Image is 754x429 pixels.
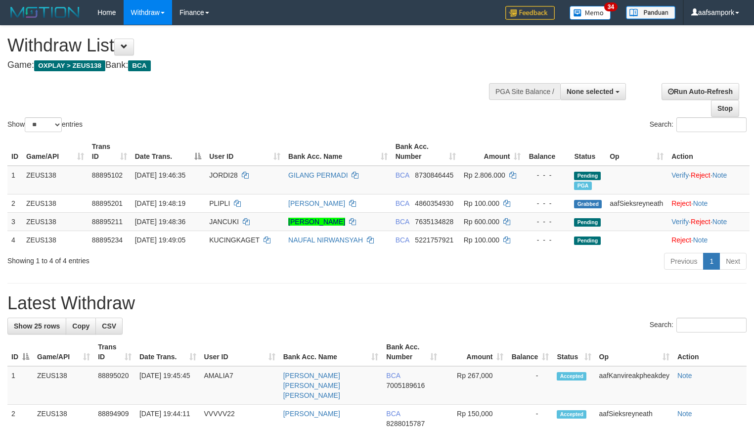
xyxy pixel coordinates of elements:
th: Date Trans.: activate to sort column ascending [135,338,200,366]
span: JORDI28 [209,171,238,179]
div: - - - [529,217,566,227]
span: Accepted [557,410,586,419]
a: Note [693,199,708,207]
th: Op: activate to sort column ascending [606,138,667,166]
div: PGA Site Balance / [489,83,560,100]
input: Search: [676,318,747,333]
span: None selected [567,88,614,95]
th: Balance [525,138,570,166]
div: - - - [529,170,566,180]
th: Status: activate to sort column ascending [553,338,595,366]
th: Status [570,138,606,166]
a: [PERSON_NAME] [288,199,345,207]
th: Amount: activate to sort column ascending [460,138,525,166]
a: Copy [66,318,96,334]
a: GILANG PERMADI [288,171,348,179]
span: Grabbed [574,200,602,208]
a: Show 25 rows [7,318,66,334]
a: Reject [691,218,710,226]
select: Showentries [25,117,62,132]
label: Search: [650,117,747,132]
td: · [667,194,750,212]
th: Bank Acc. Name: activate to sort column ascending [279,338,383,366]
th: Bank Acc. Number: activate to sort column ascending [382,338,441,366]
span: BCA [396,236,409,244]
th: Game/API: activate to sort column ascending [22,138,88,166]
span: Rp 100.000 [464,236,499,244]
span: 88895201 [92,199,123,207]
td: 3 [7,212,22,231]
span: BCA [396,218,409,226]
th: Bank Acc. Name: activate to sort column ascending [284,138,392,166]
td: Rp 267,000 [441,366,507,405]
td: ZEUS138 [22,166,88,194]
th: User ID: activate to sort column ascending [205,138,284,166]
a: [PERSON_NAME] [PERSON_NAME] [PERSON_NAME] [283,372,340,399]
th: Bank Acc. Number: activate to sort column ascending [392,138,460,166]
td: 4 [7,231,22,249]
td: · · [667,166,750,194]
img: Button%20Memo.svg [570,6,611,20]
div: - - - [529,235,566,245]
span: Copy 8288015787 to clipboard [386,420,425,428]
span: BCA [396,171,409,179]
td: 1 [7,166,22,194]
span: Marked by aafnoeunsreypich [574,182,591,190]
a: [PERSON_NAME] [288,218,345,226]
th: Trans ID: activate to sort column ascending [88,138,131,166]
img: panduan.png [626,6,675,19]
span: Pending [574,218,601,227]
a: Reject [671,236,691,244]
span: [DATE] 19:49:05 [135,236,185,244]
button: None selected [560,83,626,100]
th: Action [673,338,747,366]
span: BCA [128,60,150,71]
span: 88895234 [92,236,123,244]
th: ID [7,138,22,166]
span: Copy [72,322,89,330]
td: 1 [7,366,33,405]
span: Copy 7005189616 to clipboard [386,381,425,389]
td: ZEUS138 [22,231,88,249]
span: BCA [386,410,400,418]
span: Accepted [557,372,586,381]
a: Note [712,171,727,179]
span: Show 25 rows [14,322,60,330]
label: Search: [650,318,747,333]
a: Stop [711,100,739,117]
a: Run Auto-Refresh [662,83,739,100]
td: aafKanvireakpheakdey [595,366,673,405]
th: Date Trans.: activate to sort column descending [131,138,206,166]
a: Note [677,410,692,418]
a: NAUFAL NIRWANSYAH [288,236,363,244]
span: [DATE] 19:48:36 [135,218,185,226]
th: Game/API: activate to sort column ascending [33,338,94,366]
td: · · [667,212,750,231]
td: ZEUS138 [22,194,88,212]
span: [DATE] 19:46:35 [135,171,185,179]
span: Copy 7635134828 to clipboard [415,218,453,226]
input: Search: [676,117,747,132]
span: Rp 600.000 [464,218,499,226]
span: JANCUKI [209,218,239,226]
td: ZEUS138 [22,212,88,231]
a: Previous [664,253,704,270]
a: [PERSON_NAME] [283,410,340,418]
th: Trans ID: activate to sort column ascending [94,338,135,366]
a: CSV [95,318,123,334]
th: Op: activate to sort column ascending [595,338,673,366]
td: ZEUS138 [33,366,94,405]
span: KUCINGKAGET [209,236,260,244]
span: Pending [574,237,601,245]
td: AMALIA7 [200,366,279,405]
a: Note [712,218,727,226]
span: BCA [396,199,409,207]
a: Next [719,253,747,270]
a: Reject [691,171,710,179]
td: 2 [7,194,22,212]
td: [DATE] 19:45:45 [135,366,200,405]
span: Copy 4860354930 to clipboard [415,199,453,207]
span: OXPLAY > ZEUS138 [34,60,105,71]
span: 88895211 [92,218,123,226]
span: 88895102 [92,171,123,179]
